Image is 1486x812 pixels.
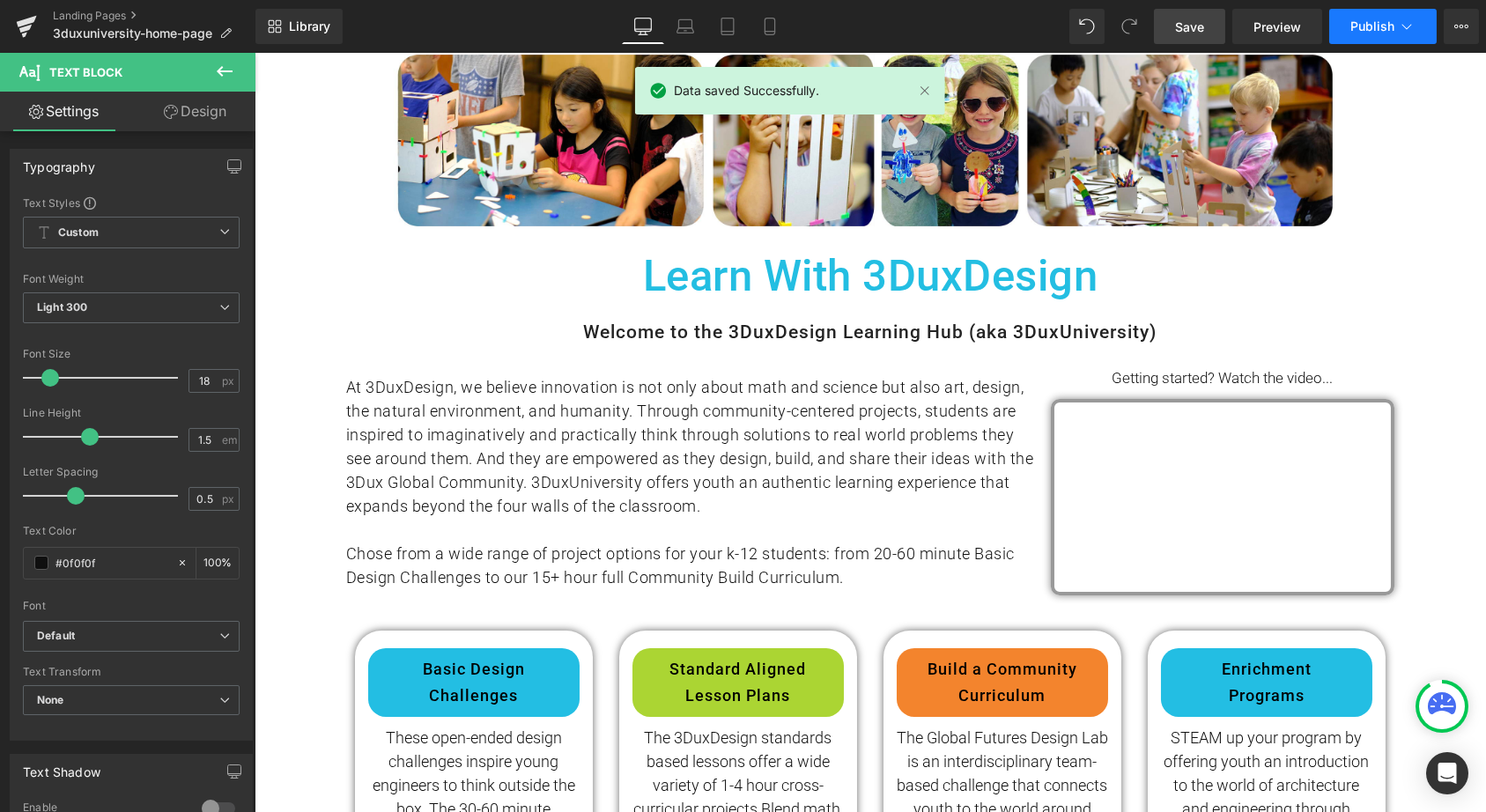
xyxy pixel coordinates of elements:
[23,600,240,612] div: Font
[55,553,168,572] input: Color
[131,92,259,131] a: Design
[404,603,563,656] span: Standard Aligned Lesson Plans
[49,65,122,79] span: Text Block
[114,595,325,664] a: Basic Design Challenges
[37,693,64,706] b: None
[674,81,819,100] span: Data saved Successfully.
[289,18,330,34] span: Library
[53,26,212,41] span: 3duxuniversity-home-page
[255,9,343,44] a: New Library
[222,493,237,505] span: px
[23,196,240,210] div: Text Styles
[706,9,749,44] a: Tablet
[1069,9,1105,44] button: Undo
[1175,18,1204,36] span: Save
[642,595,854,664] a: Build a Community Curriculum
[23,407,240,419] div: Line Height
[1232,9,1322,44] a: Preview
[664,9,706,44] a: Laptop
[222,375,237,387] span: px
[23,150,95,174] div: Typography
[140,603,299,656] span: Basic Design Challenges
[622,9,664,44] a: Desktop
[669,603,827,656] span: Build a Community Curriculum
[92,489,787,536] div: Chose from a wide range of project options for your k-12 students: from 20-60 minute Basic Design...
[58,225,99,240] b: Custom
[196,548,239,579] div: %
[1426,752,1468,794] div: Open Intercom Messenger
[1350,19,1394,33] span: Publish
[1329,9,1437,44] button: Publish
[906,595,1118,664] a: Enrichment Programs
[933,603,1091,656] span: Enrichment Programs
[23,525,240,537] div: Text Color
[222,434,237,446] span: em
[100,191,1131,256] h1: Learn With 3DuxDesign
[100,264,1131,296] h5: Welcome to the 3DuxDesign Learning Hub (aka 3DuxUniversity)
[23,348,240,360] div: Font Size
[378,595,589,664] a: Standard Aligned Lesson Plans
[92,322,787,465] div: At 3DuxDesign, we believe innovation is not only about math and science but also art, design, the...
[796,314,1140,337] p: Getting started? Watch the video...
[749,9,791,44] a: Mobile
[37,629,75,644] i: Default
[1112,9,1147,44] button: Redo
[23,755,100,779] div: Text Shadow
[37,300,87,314] b: Light 300
[23,666,240,678] div: Text Transform
[53,9,255,23] a: Landing Pages
[23,273,240,285] div: Font Weight
[1253,18,1301,36] span: Preview
[1444,9,1479,44] button: More
[23,466,240,478] div: Letter Spacing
